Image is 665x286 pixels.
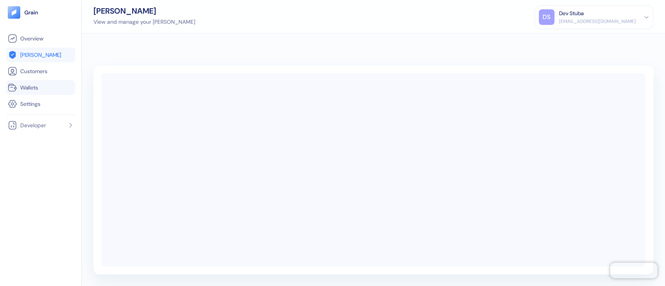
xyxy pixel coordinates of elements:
a: Wallets [8,83,74,92]
span: [PERSON_NAME] [20,51,61,59]
span: Wallets [20,84,38,91]
a: Customers [8,67,74,76]
span: Customers [20,67,48,75]
span: Settings [20,100,41,108]
span: Overview [20,35,43,42]
a: Settings [8,99,74,109]
div: View and manage your [PERSON_NAME] [93,18,195,26]
a: Overview [8,34,74,43]
img: logo-tablet-V2.svg [8,6,20,19]
span: Developer [20,121,46,129]
a: [PERSON_NAME] [8,50,74,60]
img: logo [24,10,39,15]
div: DS [539,9,554,25]
div: [PERSON_NAME] [93,7,195,15]
div: [EMAIL_ADDRESS][DOMAIN_NAME] [559,18,636,25]
iframe: Chatra live chat [610,263,657,278]
div: Dev Stuba [559,9,584,18]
